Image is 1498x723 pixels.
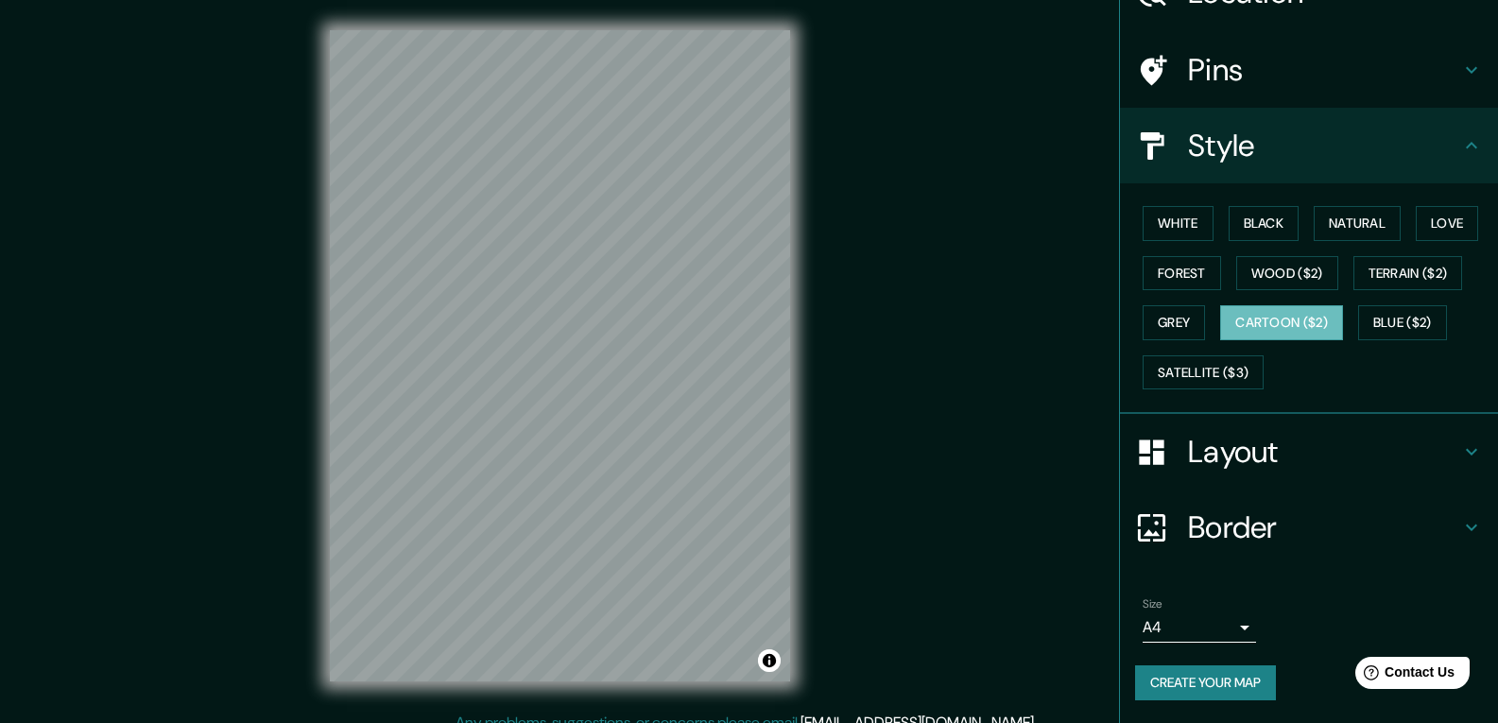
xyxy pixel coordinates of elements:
[1143,305,1205,340] button: Grey
[1330,649,1477,702] iframe: Help widget launcher
[1353,256,1463,291] button: Terrain ($2)
[1236,256,1338,291] button: Wood ($2)
[1143,612,1256,643] div: A4
[330,30,790,681] canvas: Map
[1120,414,1498,490] div: Layout
[1188,51,1460,89] h4: Pins
[1188,127,1460,164] h4: Style
[1135,665,1276,700] button: Create your map
[1358,305,1447,340] button: Blue ($2)
[1143,596,1162,612] label: Size
[1143,206,1214,241] button: White
[1143,355,1264,390] button: Satellite ($3)
[1314,206,1401,241] button: Natural
[1188,508,1460,546] h4: Border
[758,649,781,672] button: Toggle attribution
[1120,32,1498,108] div: Pins
[1220,305,1343,340] button: Cartoon ($2)
[1188,433,1460,471] h4: Layout
[1120,490,1498,565] div: Border
[1120,108,1498,183] div: Style
[1229,206,1300,241] button: Black
[1143,256,1221,291] button: Forest
[1416,206,1478,241] button: Love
